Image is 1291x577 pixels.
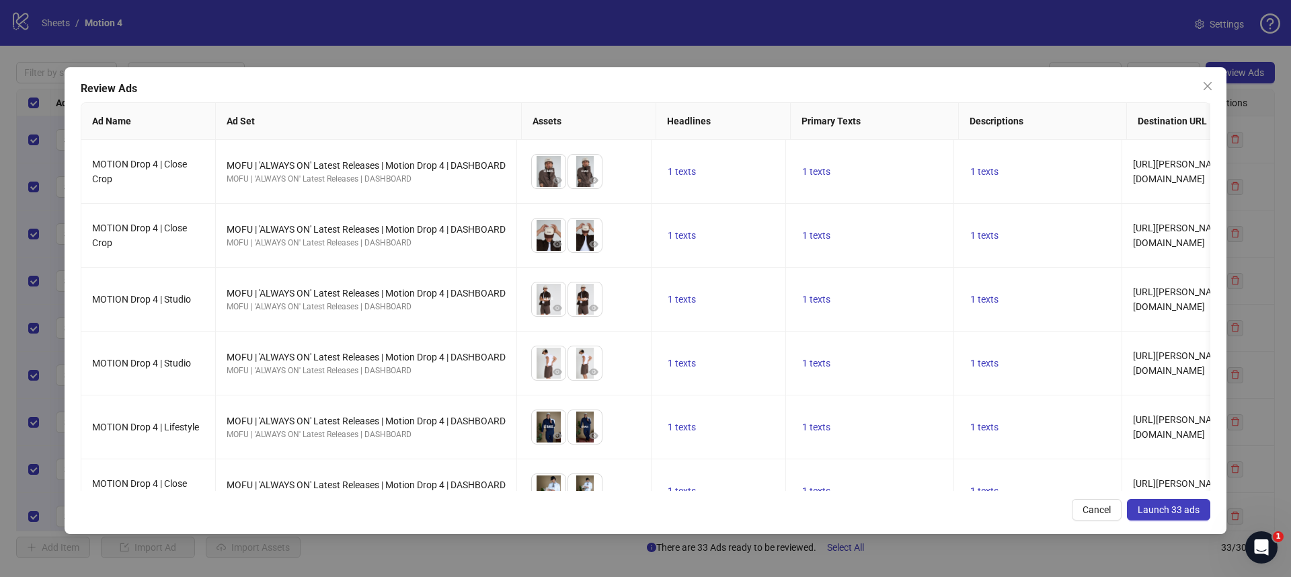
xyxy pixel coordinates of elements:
[227,350,506,364] div: MOFU | 'ALWAYS ON' Latest Releases | Motion Drop 4 | DASHBOARD
[1133,223,1228,248] span: [URL][PERSON_NAME][DOMAIN_NAME]
[802,486,830,496] span: 1 texts
[1202,81,1213,91] span: close
[662,419,701,435] button: 1 texts
[1245,531,1278,564] iframe: Intercom live chat
[81,103,216,140] th: Ad Name
[965,483,1004,499] button: 1 texts
[92,223,187,248] span: MOTION Drop 4 | Close Crop
[92,294,191,305] span: MOTION Drop 4 | Studio
[1133,414,1228,440] span: [URL][PERSON_NAME][DOMAIN_NAME]
[668,166,696,177] span: 1 texts
[227,477,506,492] div: MOFU | 'ALWAYS ON' Latest Releases | Motion Drop 4 | DASHBOARD
[227,301,506,313] div: MOFU | 'ALWAYS ON' Latest Releases | DASHBOARD
[227,286,506,301] div: MOFU | 'ALWAYS ON' Latest Releases | Motion Drop 4 | DASHBOARD
[81,81,1210,97] div: Review Ads
[668,358,696,369] span: 1 texts
[92,422,199,432] span: MOTION Drop 4 | Lifestyle
[532,219,565,252] img: Asset 1
[965,419,1004,435] button: 1 texts
[227,428,506,441] div: MOFU | 'ALWAYS ON' Latest Releases | DASHBOARD
[797,483,836,499] button: 1 texts
[549,428,565,444] button: Preview
[568,219,602,252] img: Asset 2
[1133,478,1228,504] span: [URL][PERSON_NAME][DOMAIN_NAME]
[589,431,598,440] span: eye
[227,364,506,377] div: MOFU | 'ALWAYS ON' Latest Releases | DASHBOARD
[1273,531,1284,542] span: 1
[227,237,506,249] div: MOFU | 'ALWAYS ON' Latest Releases | DASHBOARD
[797,291,836,307] button: 1 texts
[965,355,1004,371] button: 1 texts
[1083,504,1111,515] span: Cancel
[553,239,562,249] span: eye
[568,346,602,380] img: Asset 2
[668,486,696,496] span: 1 texts
[549,364,565,380] button: Preview
[553,303,562,313] span: eye
[553,431,562,440] span: eye
[970,294,999,305] span: 1 texts
[553,367,562,377] span: eye
[662,163,701,180] button: 1 texts
[662,291,701,307] button: 1 texts
[797,227,836,243] button: 1 texts
[568,474,602,508] img: Asset 2
[662,483,701,499] button: 1 texts
[970,422,999,432] span: 1 texts
[965,291,1004,307] button: 1 texts
[668,230,696,241] span: 1 texts
[970,230,999,241] span: 1 texts
[668,422,696,432] span: 1 texts
[965,163,1004,180] button: 1 texts
[662,227,701,243] button: 1 texts
[586,172,602,188] button: Preview
[1127,103,1264,140] th: Destination URL
[797,163,836,180] button: 1 texts
[1197,75,1218,97] button: Close
[668,294,696,305] span: 1 texts
[970,358,999,369] span: 1 texts
[227,173,506,186] div: MOFU | 'ALWAYS ON' Latest Releases | DASHBOARD
[1133,159,1228,184] span: [URL][PERSON_NAME][DOMAIN_NAME]
[568,410,602,444] img: Asset 2
[532,282,565,316] img: Asset 1
[791,103,959,140] th: Primary Texts
[802,166,830,177] span: 1 texts
[1127,499,1210,521] button: Launch 33 ads
[549,300,565,316] button: Preview
[586,236,602,252] button: Preview
[92,358,191,369] span: MOTION Drop 4 | Studio
[797,419,836,435] button: 1 texts
[970,486,999,496] span: 1 texts
[92,159,187,184] span: MOTION Drop 4 | Close Crop
[589,239,598,249] span: eye
[662,355,701,371] button: 1 texts
[568,155,602,188] img: Asset 2
[1133,350,1228,376] span: [URL][PERSON_NAME][DOMAIN_NAME]
[532,410,565,444] img: Asset 1
[1138,504,1200,515] span: Launch 33 ads
[532,474,565,508] img: Asset 1
[92,478,187,504] span: MOTION Drop 4 | Close Crop
[586,428,602,444] button: Preview
[959,103,1127,140] th: Descriptions
[532,155,565,188] img: Asset 1
[549,172,565,188] button: Preview
[802,230,830,241] span: 1 texts
[589,176,598,185] span: eye
[227,414,506,428] div: MOFU | 'ALWAYS ON' Latest Releases | Motion Drop 4 | DASHBOARD
[586,300,602,316] button: Preview
[216,103,522,140] th: Ad Set
[1133,286,1228,312] span: [URL][PERSON_NAME][DOMAIN_NAME]
[656,103,791,140] th: Headlines
[965,227,1004,243] button: 1 texts
[797,355,836,371] button: 1 texts
[549,236,565,252] button: Preview
[522,103,656,140] th: Assets
[802,294,830,305] span: 1 texts
[586,364,602,380] button: Preview
[802,422,830,432] span: 1 texts
[568,282,602,316] img: Asset 2
[802,358,830,369] span: 1 texts
[589,367,598,377] span: eye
